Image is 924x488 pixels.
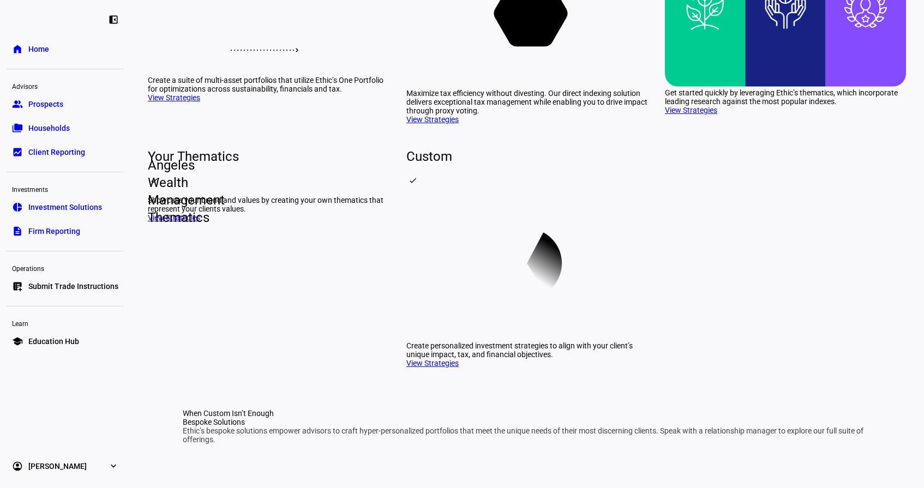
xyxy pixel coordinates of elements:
[139,156,157,226] span: Angeles Wealth Management Thematics
[28,226,80,237] span: Firm Reporting
[7,38,124,60] a: homeHome
[406,341,647,359] div: Create personalized investment strategies to align with your client’s unique impact, tax, and fin...
[108,14,119,25] eth-mat-symbol: left_panel_close
[406,148,647,165] div: Custom
[406,115,459,124] a: View Strategies
[148,93,200,102] a: View Strategies
[7,220,124,242] a: descriptionFirm Reporting
[7,315,124,330] div: Learn
[183,426,872,444] div: Ethic’s bespoke solutions empower advisors to craft hyper-personalized portfolios that meet the u...
[12,336,23,347] eth-mat-symbol: school
[12,123,23,134] eth-mat-symbol: folder_copy
[665,88,906,106] div: Get started quickly by leveraging Ethic’s thematics, which incorporate leading research against t...
[28,44,49,55] span: Home
[28,461,87,472] span: [PERSON_NAME]
[28,99,63,110] span: Prospects
[406,89,647,115] div: Maximize tax efficiency without divesting. Our direct indexing solution delivers exceptional tax ...
[12,226,23,237] eth-mat-symbol: description
[12,147,23,158] eth-mat-symbol: bid_landscape
[28,202,102,213] span: Investment Solutions
[409,176,417,185] mat-icon: check
[28,147,85,158] span: Client Reporting
[665,106,717,115] a: View Strategies
[12,202,23,213] eth-mat-symbol: pie_chart
[28,123,70,134] span: Households
[12,99,23,110] eth-mat-symbol: group
[148,76,389,93] div: Create a suite of multi-asset portfolios that utilize Ethic’s One Portfolio for optimizations acr...
[12,281,23,292] eth-mat-symbol: list_alt_add
[7,260,124,275] div: Operations
[148,196,389,213] div: Showcase your brand and values by creating your own thematics that represent your clients values.
[12,44,23,55] eth-mat-symbol: home
[148,148,389,165] div: Your Thematics
[7,141,124,163] a: bid_landscapeClient Reporting
[12,461,23,472] eth-mat-symbol: account_circle
[183,409,872,418] div: When Custom Isn’t Enough
[183,418,872,426] div: Bespoke Solutions
[7,93,124,115] a: groupProspects
[28,281,118,292] span: Submit Trade Instructions
[7,78,124,93] div: Advisors
[7,181,124,196] div: Investments
[7,196,124,218] a: pie_chartInvestment Solutions
[108,461,119,472] eth-mat-symbol: expand_more
[406,359,459,367] a: View Strategies
[7,117,124,139] a: folder_copyHouseholds
[28,336,79,347] span: Education Hub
